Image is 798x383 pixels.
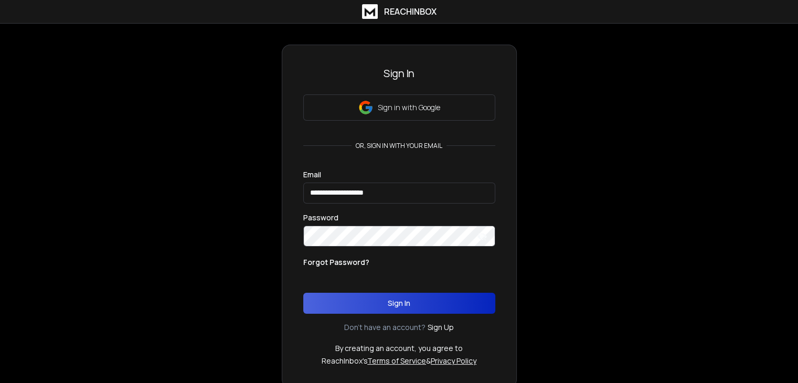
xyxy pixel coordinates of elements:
p: Sign in with Google [378,102,440,113]
a: ReachInbox [362,4,437,19]
button: Sign In [303,293,495,314]
h1: ReachInbox [384,5,437,18]
p: or, sign in with your email [352,142,446,150]
p: Don't have an account? [344,322,425,333]
a: Sign Up [428,322,454,333]
p: By creating an account, you agree to [335,343,463,354]
a: Privacy Policy [431,356,476,366]
label: Email [303,171,321,178]
button: Sign in with Google [303,94,495,121]
p: ReachInbox's & [322,356,476,366]
p: Forgot Password? [303,257,369,268]
img: logo [362,4,378,19]
a: Terms of Service [367,356,426,366]
label: Password [303,214,338,221]
h3: Sign In [303,66,495,81]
